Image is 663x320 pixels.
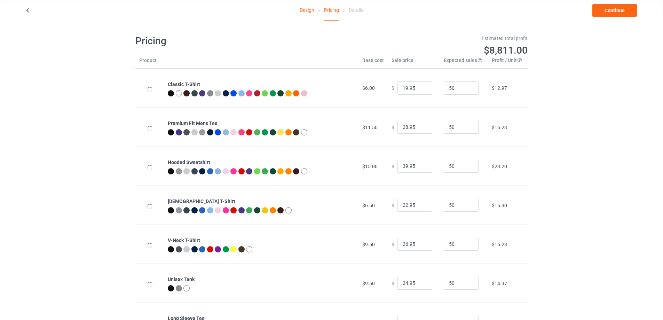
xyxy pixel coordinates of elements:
b: [DEMOGRAPHIC_DATA] T-Shirt [168,198,235,204]
div: Estimated total profit [337,35,528,42]
span: $14.37 [492,281,507,286]
span: $15.30 [492,203,507,208]
th: Sale price [388,57,440,69]
span: $15.00 [362,164,378,169]
span: $11.50 [362,125,378,130]
th: Profit / Unit [488,57,528,69]
a: Continue [592,4,637,17]
span: $ [392,85,394,91]
th: Base cost [358,57,388,69]
th: Product [135,57,164,69]
b: Classic T-Shirt [168,81,200,87]
img: heather_texture.png [199,129,205,135]
b: Unisex Tank [168,276,195,282]
span: $ [392,280,394,286]
h1: Pricing [135,35,327,47]
img: heather_texture.png [207,90,213,96]
a: Design [300,0,314,20]
div: Pricing [324,0,339,21]
span: $12.97 [492,85,507,91]
span: $23.20 [492,164,507,169]
span: $6.00 [362,85,375,91]
img: heather_texture.png [176,285,182,291]
span: $8,811.00 [484,45,528,56]
span: $9.50 [362,242,375,247]
b: V-Neck T-Shirt [168,237,200,243]
span: $ [392,124,394,130]
span: $ [392,241,394,247]
div: Details [349,0,363,20]
span: $16.23 [492,242,507,247]
span: $ [392,202,394,208]
span: $6.50 [362,203,375,208]
span: $9.50 [362,281,375,286]
span: $ [392,163,394,169]
b: Hooded Sweatshirt [168,159,210,165]
span: $16.23 [492,125,507,130]
th: Expected sales [440,57,488,69]
b: Premium Fit Mens Tee [168,120,218,126]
